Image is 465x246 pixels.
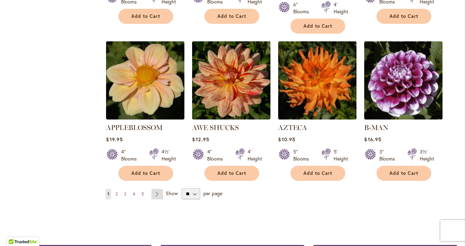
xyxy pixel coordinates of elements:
span: per page [203,190,222,197]
span: Add to Cart [303,23,332,29]
a: AWE SHUCKS [192,123,239,132]
a: AZTECA [278,114,356,121]
a: 2 [114,189,119,199]
button: Add to Cart [376,166,431,181]
span: Add to Cart [303,170,332,176]
span: 4 [133,191,135,197]
div: 5" Blooms [293,148,313,162]
a: APPLEBLOSSOM [106,123,163,132]
a: AWE SHUCKS [192,114,270,121]
span: Show [166,190,178,197]
span: $16.95 [364,136,381,143]
div: 3" Blooms [379,148,399,162]
button: Add to Cart [118,166,173,181]
div: 4" Blooms [121,148,141,162]
button: Add to Cart [290,166,345,181]
span: 1 [107,191,109,197]
span: Add to Cart [389,13,418,19]
span: 3 [124,191,126,197]
span: Add to Cart [217,170,246,176]
span: Add to Cart [131,170,160,176]
a: B-MAN [364,123,388,132]
span: 5 [142,191,144,197]
span: $19.95 [106,136,123,143]
span: $12.95 [192,136,209,143]
img: B-MAN [364,41,443,119]
button: Add to Cart [376,9,431,24]
span: Add to Cart [389,170,418,176]
div: 5' Height [334,148,348,162]
button: Add to Cart [290,19,345,34]
button: Add to Cart [118,9,173,24]
img: APPLEBLOSSOM [106,41,184,119]
span: $10.95 [278,136,295,143]
button: Add to Cart [204,9,259,24]
div: 4' Height [248,148,262,162]
button: Add to Cart [204,166,259,181]
a: 4 [131,189,137,199]
a: 3 [122,189,128,199]
div: 6" Blooms [293,1,313,15]
div: 3½' Height [420,148,434,162]
img: AWE SHUCKS [192,41,270,119]
div: 4" Blooms [207,148,227,162]
img: AZTECA [278,41,356,119]
a: B-MAN [364,114,443,121]
div: 4' Height [334,1,348,15]
a: APPLEBLOSSOM [106,114,184,121]
span: Add to Cart [131,13,160,19]
a: 5 [140,189,146,199]
a: AZTECA [278,123,307,132]
span: Add to Cart [217,13,246,19]
iframe: Launch Accessibility Center [5,221,25,241]
span: 2 [116,191,118,197]
div: 4½' Height [162,148,176,162]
